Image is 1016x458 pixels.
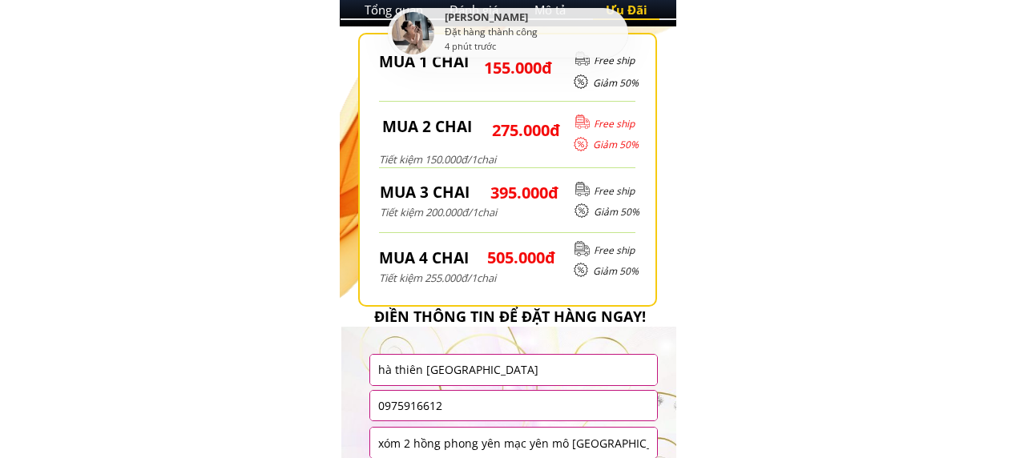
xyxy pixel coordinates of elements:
[348,307,671,327] h3: Điền thông tin để đặt hàng ngay!
[374,355,653,384] input: Họ và Tên
[487,245,570,271] h3: 505.000đ
[374,428,653,458] input: Địa chỉ cũ
[374,391,653,420] input: Số điện thoại
[484,55,567,81] h3: 155.000đ
[594,183,645,199] h3: Free ship
[380,180,514,204] h3: MUA 3 CHAI
[379,270,524,287] h3: Tiết kiệm 255.000đ/1chai
[379,50,484,74] h3: MUA 1 CHAI
[594,53,645,68] h3: Free ship
[593,75,644,90] h3: Giảm 50%
[593,263,644,279] h3: Giảm 50%
[382,114,479,139] h3: MUA 2 CHAI
[490,180,574,206] h3: 395.000đ
[594,204,645,219] h3: Giảm 50%
[594,243,645,258] h3: Free ship
[379,246,484,270] h3: MUA 4 CHAI
[445,12,624,26] div: [PERSON_NAME]
[445,26,624,39] div: Đặt hàng thành công
[445,39,496,54] div: 4 phút trước
[379,151,506,168] h3: Tiết kiệm 150.000đ/1chai
[593,137,644,152] h3: Giảm 50%
[380,204,504,221] h3: Tiết kiệm 200.000đ/1chai
[594,116,645,131] h3: Free ship
[492,118,575,143] h3: 275.000đ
